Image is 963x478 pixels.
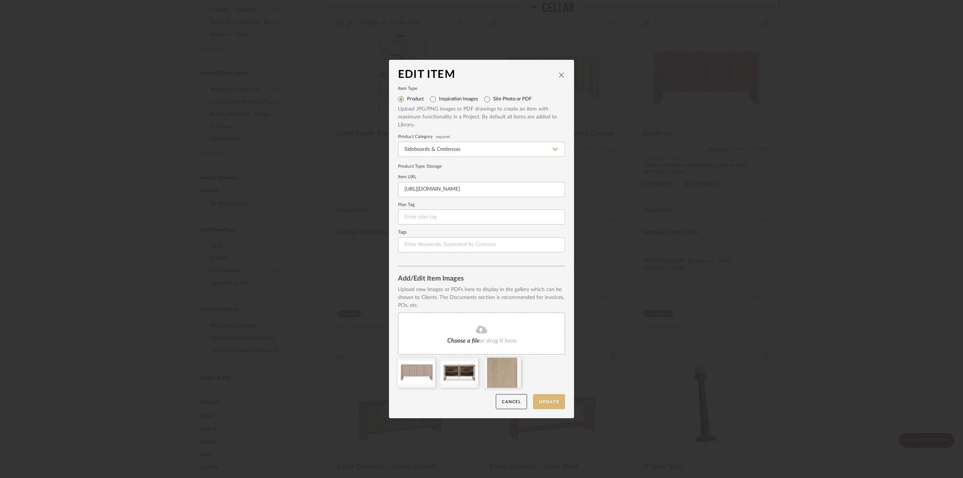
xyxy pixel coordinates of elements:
[533,394,565,410] button: Update
[398,231,565,234] label: Tags
[436,135,450,138] span: required
[493,96,532,102] label: Site Photo or PDF
[558,71,565,78] button: close
[398,286,565,310] div: Upload new images or PDFs here to display in the gallery which can be shown to Clients. The Docum...
[398,87,565,91] label: Item Type
[398,203,565,207] label: Plan Tag
[398,237,565,252] input: Enter Keywords, Separated by Commas
[398,163,565,170] div: Product Type
[398,275,565,283] div: Add/Edit Item Images
[496,394,527,410] button: Cancel
[447,338,480,344] span: Choose a file
[398,135,565,139] label: Product Category
[480,338,518,344] span: or drag it here.
[424,164,442,168] span: : Storage
[398,93,565,105] mat-radio-group: Select item type
[398,182,565,197] input: Enter URL
[407,96,424,102] label: Product
[398,209,565,225] input: Enter plan tag
[439,96,478,102] label: Inspiration Images
[398,175,565,179] label: Item URL
[398,142,565,157] input: Type a category to search and select
[398,69,558,81] div: Edit Item
[398,105,565,129] div: Upload JPG/PNG images or PDF drawings to create an item with maximum functionality in a Project. ...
